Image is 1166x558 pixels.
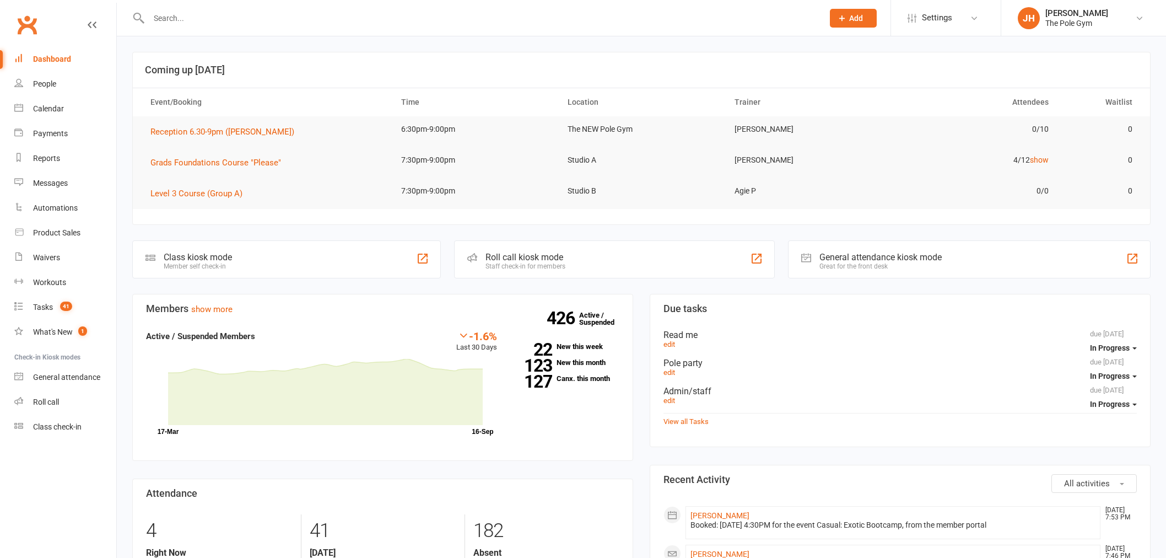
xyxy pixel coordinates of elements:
div: [PERSON_NAME] [1045,8,1108,18]
td: [PERSON_NAME] [725,147,892,173]
h3: Recent Activity [663,474,1137,485]
div: 41 [310,514,456,548]
button: Level 3 Course (Group A) [150,187,250,200]
th: Location [558,88,725,116]
a: show [1030,155,1049,164]
th: Waitlist [1059,88,1142,116]
a: Product Sales [14,221,116,245]
div: Read me [663,330,1137,340]
div: Payments [33,129,68,138]
div: Waivers [33,253,60,262]
span: In Progress [1090,400,1130,409]
td: 0 [1059,116,1142,142]
td: 6:30pm-9:00pm [391,116,558,142]
div: Class check-in [33,422,82,431]
h3: Coming up [DATE] [145,65,1138,76]
div: Messages [33,179,68,187]
strong: 127 [514,373,552,390]
td: Studio B [558,178,725,204]
a: Automations [14,196,116,221]
td: [PERSON_NAME] [725,116,892,142]
strong: 22 [514,341,552,358]
div: What's New [33,328,73,336]
a: 123New this month [514,359,619,366]
button: Add [830,9,877,28]
div: Reports [33,154,60,163]
strong: Right Now [146,548,293,558]
div: Admin/staff [663,386,1137,396]
span: All activities [1064,479,1110,489]
div: People [33,79,56,88]
a: edit [663,340,675,348]
a: 127Canx. this month [514,375,619,382]
input: Search... [145,10,816,26]
a: 426Active / Suspended [579,303,628,334]
th: Time [391,88,558,116]
div: Member self check-in [164,262,232,270]
strong: 123 [514,357,552,374]
td: 0/0 [892,178,1059,204]
td: 7:30pm-9:00pm [391,178,558,204]
button: In Progress [1090,338,1137,358]
span: In Progress [1090,372,1130,380]
a: Calendar [14,96,116,121]
a: [PERSON_NAME] [690,511,749,520]
td: Agie P [725,178,892,204]
div: The Pole Gym [1045,18,1108,28]
a: edit [663,368,675,377]
div: 4 [146,514,293,548]
button: In Progress [1090,394,1137,414]
div: Last 30 Days [456,330,497,353]
a: Payments [14,121,116,146]
div: General attendance [33,373,100,382]
div: Roll call kiosk mode [485,252,565,262]
strong: [DATE] [310,548,456,558]
div: Great for the front desk [819,262,942,270]
h3: Due tasks [663,303,1137,314]
div: Automations [33,203,78,212]
a: edit [663,396,675,405]
td: The NEW Pole Gym [558,116,725,142]
th: Trainer [725,88,892,116]
div: Staff check-in for members [485,262,565,270]
a: Waivers [14,245,116,270]
th: Event/Booking [141,88,391,116]
span: Reception 6.30-9pm ([PERSON_NAME]) [150,127,294,137]
span: In Progress [1090,344,1130,352]
a: 22New this week [514,343,619,350]
a: Clubworx [13,11,41,39]
button: Grads Foundations Course "Please" [150,156,289,169]
div: Calendar [33,104,64,113]
td: 4/12 [892,147,1059,173]
time: [DATE] 7:53 PM [1100,507,1136,521]
td: 0 [1059,178,1142,204]
a: What's New1 [14,320,116,345]
button: In Progress [1090,366,1137,386]
div: General attendance kiosk mode [819,252,942,262]
div: -1.6% [456,330,497,342]
a: General attendance kiosk mode [14,365,116,390]
div: Tasks [33,303,53,312]
td: Studio A [558,147,725,173]
h3: Attendance [146,488,619,499]
span: Level 3 Course (Group A) [150,189,242,198]
a: Workouts [14,270,116,295]
td: 7:30pm-9:00pm [391,147,558,173]
div: Booked: [DATE] 4:30PM for the event Casual: Exotic Bootcamp, from the member portal [690,521,1095,530]
a: Messages [14,171,116,196]
div: Product Sales [33,228,80,237]
div: Roll call [33,398,59,406]
a: Tasks 41 [14,295,116,320]
div: 182 [473,514,619,548]
span: 41 [60,302,72,311]
a: Class kiosk mode [14,415,116,439]
div: Workouts [33,278,66,287]
td: 0/10 [892,116,1059,142]
div: JH [1018,7,1040,29]
button: All activities [1051,474,1137,493]
a: Roll call [14,390,116,415]
a: show more [191,304,233,314]
a: People [14,72,116,96]
span: Add [849,14,863,23]
a: View all Tasks [663,417,709,426]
